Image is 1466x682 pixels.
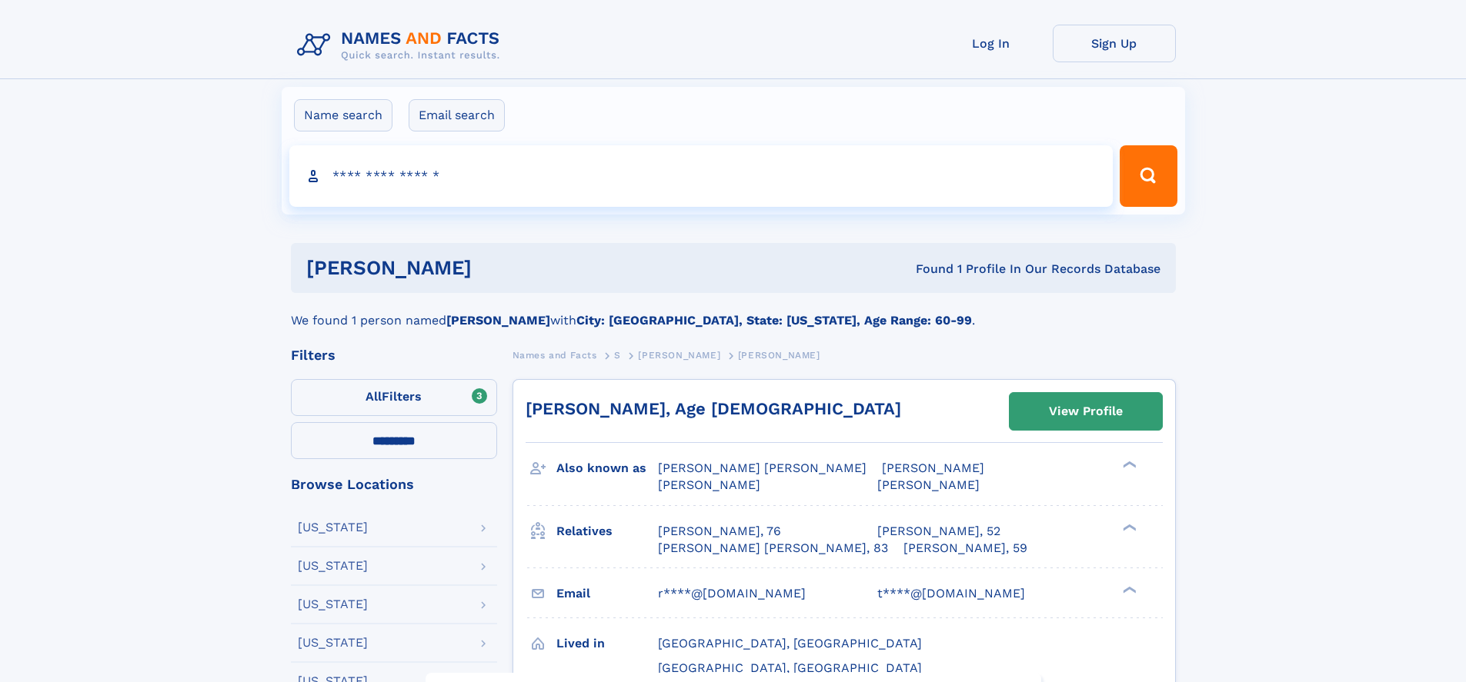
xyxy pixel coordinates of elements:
[1119,584,1137,594] div: ❯
[446,313,550,328] b: [PERSON_NAME]
[638,345,720,364] a: [PERSON_NAME]
[298,637,368,649] div: [US_STATE]
[1119,522,1137,532] div: ❯
[658,477,760,492] span: [PERSON_NAME]
[1010,393,1162,430] a: View Profile
[903,540,1027,557] a: [PERSON_NAME], 59
[556,518,658,544] h3: Relatives
[298,521,368,534] div: [US_STATE]
[658,540,888,557] a: [PERSON_NAME] [PERSON_NAME], 83
[877,477,980,492] span: [PERSON_NAME]
[614,350,621,361] span: S
[298,598,368,610] div: [US_STATE]
[658,523,781,540] a: [PERSON_NAME], 76
[877,523,1000,540] a: [PERSON_NAME], 52
[409,99,505,131] label: Email search
[638,350,720,361] span: [PERSON_NAME]
[1053,25,1176,62] a: Sign Up
[882,461,984,475] span: [PERSON_NAME]
[556,581,658,607] h3: Email
[738,350,820,361] span: [PERSON_NAME]
[658,461,867,475] span: [PERSON_NAME] [PERSON_NAME]
[658,636,922,650] span: [GEOGRAPHIC_DATA], [GEOGRAPHIC_DATA]
[658,660,922,675] span: [GEOGRAPHIC_DATA], [GEOGRAPHIC_DATA]
[556,630,658,657] h3: Lived in
[556,455,658,481] h3: Also known as
[513,345,597,364] a: Names and Facts
[291,293,1176,330] div: We found 1 person named with .
[289,145,1114,207] input: search input
[693,261,1160,278] div: Found 1 Profile In Our Records Database
[930,25,1053,62] a: Log In
[366,389,382,404] span: All
[294,99,392,131] label: Name search
[1120,145,1177,207] button: Search Button
[614,345,621,364] a: S
[298,560,368,572] div: [US_STATE]
[1049,394,1123,429] div: View Profile
[291,477,497,491] div: Browse Locations
[291,379,497,416] label: Filters
[526,399,901,418] a: [PERSON_NAME], Age [DEMOGRAPHIC_DATA]
[291,348,497,362] div: Filters
[1119,460,1137,470] div: ❯
[291,25,513,66] img: Logo Names and Facts
[576,313,972,328] b: City: [GEOGRAPHIC_DATA], State: [US_STATE], Age Range: 60-99
[306,258,694,278] h1: [PERSON_NAME]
